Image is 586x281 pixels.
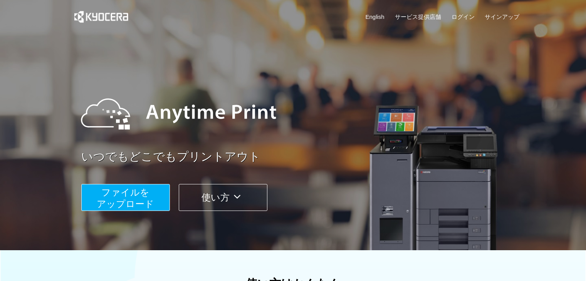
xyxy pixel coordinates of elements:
[485,13,519,21] a: サインアップ
[366,13,385,21] a: English
[395,13,441,21] a: サービス提供店舗
[452,13,475,21] a: ログイン
[179,184,267,211] button: 使い方
[81,184,170,211] button: ファイルを​​アップロード
[81,149,524,165] a: いつでもどこでもプリントアウト
[97,187,154,209] span: ファイルを ​​アップロード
